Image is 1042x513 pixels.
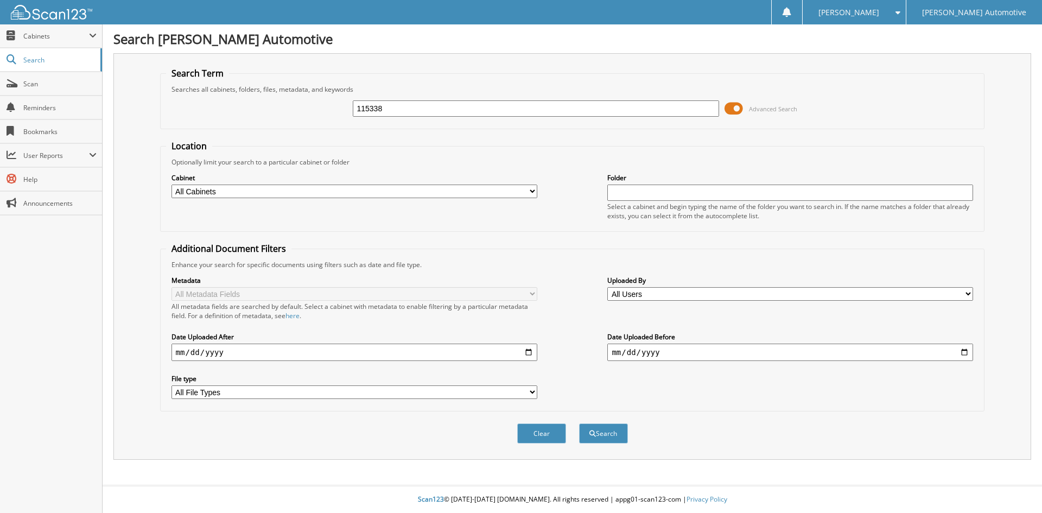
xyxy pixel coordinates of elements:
[103,486,1042,513] div: © [DATE]-[DATE] [DOMAIN_NAME]. All rights reserved | appg01-scan123-com |
[23,55,95,65] span: Search
[749,105,797,113] span: Advanced Search
[988,461,1042,513] iframe: Chat Widget
[166,157,979,167] div: Optionally limit your search to a particular cabinet or folder
[113,30,1031,48] h1: Search [PERSON_NAME] Automotive
[607,344,973,361] input: end
[23,151,89,160] span: User Reports
[607,173,973,182] label: Folder
[23,103,97,112] span: Reminders
[285,311,300,320] a: here
[23,199,97,208] span: Announcements
[607,276,973,285] label: Uploaded By
[166,243,291,255] legend: Additional Document Filters
[23,127,97,136] span: Bookmarks
[517,423,566,444] button: Clear
[23,79,97,88] span: Scan
[23,31,89,41] span: Cabinets
[607,202,973,220] div: Select a cabinet and begin typing the name of the folder you want to search in. If the name match...
[579,423,628,444] button: Search
[818,9,879,16] span: [PERSON_NAME]
[607,332,973,341] label: Date Uploaded Before
[166,260,979,269] div: Enhance your search for specific documents using filters such as date and file type.
[418,495,444,504] span: Scan123
[166,140,212,152] legend: Location
[171,344,537,361] input: start
[171,173,537,182] label: Cabinet
[171,332,537,341] label: Date Uploaded After
[171,302,537,320] div: All metadata fields are searched by default. Select a cabinet with metadata to enable filtering b...
[23,175,97,184] span: Help
[922,9,1026,16] span: [PERSON_NAME] Automotive
[166,67,229,79] legend: Search Term
[171,374,537,383] label: File type
[166,85,979,94] div: Searches all cabinets, folders, files, metadata, and keywords
[11,5,92,20] img: scan123-logo-white.svg
[687,495,727,504] a: Privacy Policy
[171,276,537,285] label: Metadata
